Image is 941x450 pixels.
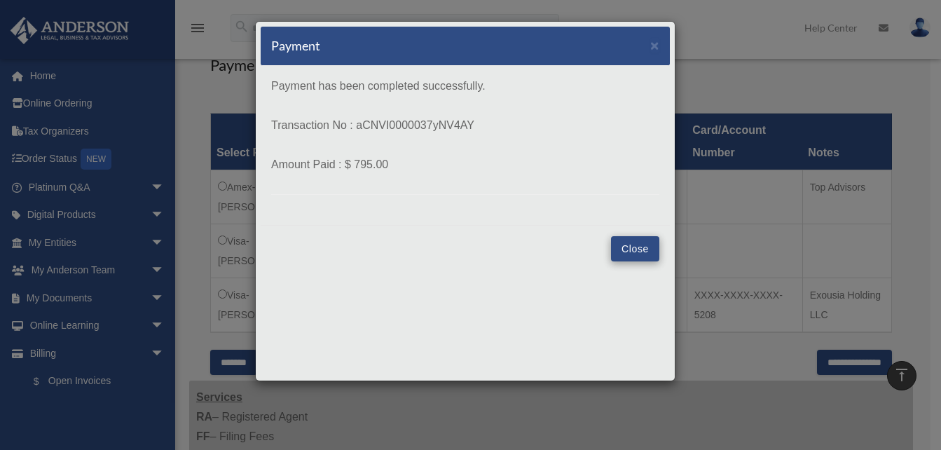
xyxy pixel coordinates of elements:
[271,76,659,96] p: Payment has been completed successfully.
[271,155,659,175] p: Amount Paid : $ 795.00
[611,236,659,261] button: Close
[271,116,659,135] p: Transaction No : aCNVI0000037yNV4AY
[650,37,659,53] span: ×
[271,37,320,55] h5: Payment
[650,38,659,53] button: Close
